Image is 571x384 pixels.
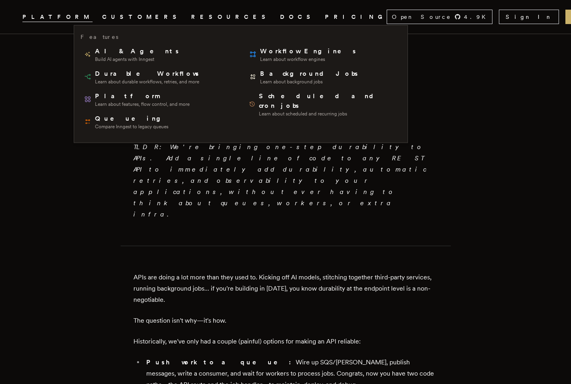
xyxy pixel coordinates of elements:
button: RESOURCES [191,12,270,22]
p: Historically, we've only had a couple (painful) options for making an API reliable: [133,336,438,347]
a: AI & AgentsBuild AI agents with Inngest [81,43,236,66]
span: Platform [95,91,190,101]
span: Learn about workflow engines [260,56,357,63]
a: Workflow EnginesLearn about workflow engines [246,43,401,66]
span: Workflow Engines [260,46,357,56]
strong: Push work to a queue: [146,358,296,366]
span: Queueing [95,114,168,123]
span: Learn about features, flow control, and more [95,101,190,107]
a: Scheduled and cron jobsLearn about scheduled and recurring jobs [246,88,401,120]
span: Durable Workflows [95,69,200,79]
a: QueueingCompare Inngest to legacy queues [81,111,236,133]
a: PRICING [325,12,387,22]
button: PLATFORM [22,12,93,22]
a: Durable WorkflowsLearn about durable workflows, retries, and more [81,66,236,88]
span: Background Jobs [260,69,359,79]
p: The question isn't why—it's how. [133,315,438,326]
span: Learn about scheduled and recurring jobs [259,111,398,117]
span: Learn about durable workflows, retries, and more [95,79,200,85]
a: PlatformLearn about features, flow control, and more [81,88,236,111]
a: Sign In [499,10,559,24]
span: Scheduled and cron jobs [259,91,398,111]
span: Build AI agents with Inngest [95,56,180,63]
a: DOCS [280,12,315,22]
span: Open Source [392,13,451,21]
em: TLDR: We're bringing one-step durability to APIs. Add a single line of code to any REST API to im... [133,143,426,218]
span: Compare Inngest to legacy queues [95,123,168,130]
a: CUSTOMERS [102,12,182,22]
a: Background JobsLearn about background jobs [246,66,401,88]
span: AI & Agents [95,46,180,56]
span: 4.9 K [464,13,490,21]
p: APIs are doing a lot more than they used to. Kicking off AI models, stitching together third-part... [133,272,438,305]
span: Learn about background jobs [260,79,359,85]
h3: Features [81,32,118,42]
